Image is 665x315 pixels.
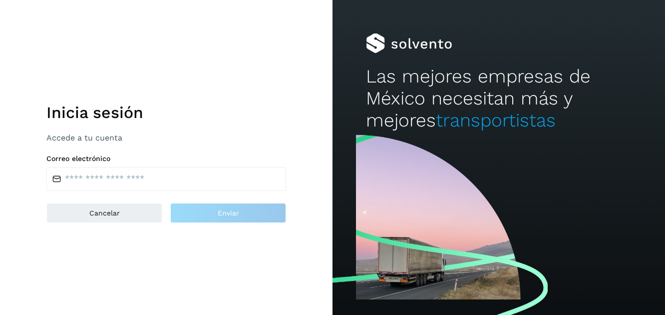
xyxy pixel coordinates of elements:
h2: Las mejores empresas de México necesitan más y mejores [366,65,632,132]
button: Enviar [170,203,286,223]
button: Cancelar [46,203,162,223]
label: Correo electrónico [46,154,286,163]
span: Cancelar [89,209,120,216]
h1: Inicia sesión [46,103,286,122]
span: transportistas [436,109,556,131]
span: Enviar [218,209,239,216]
p: Accede a tu cuenta [46,133,286,142]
